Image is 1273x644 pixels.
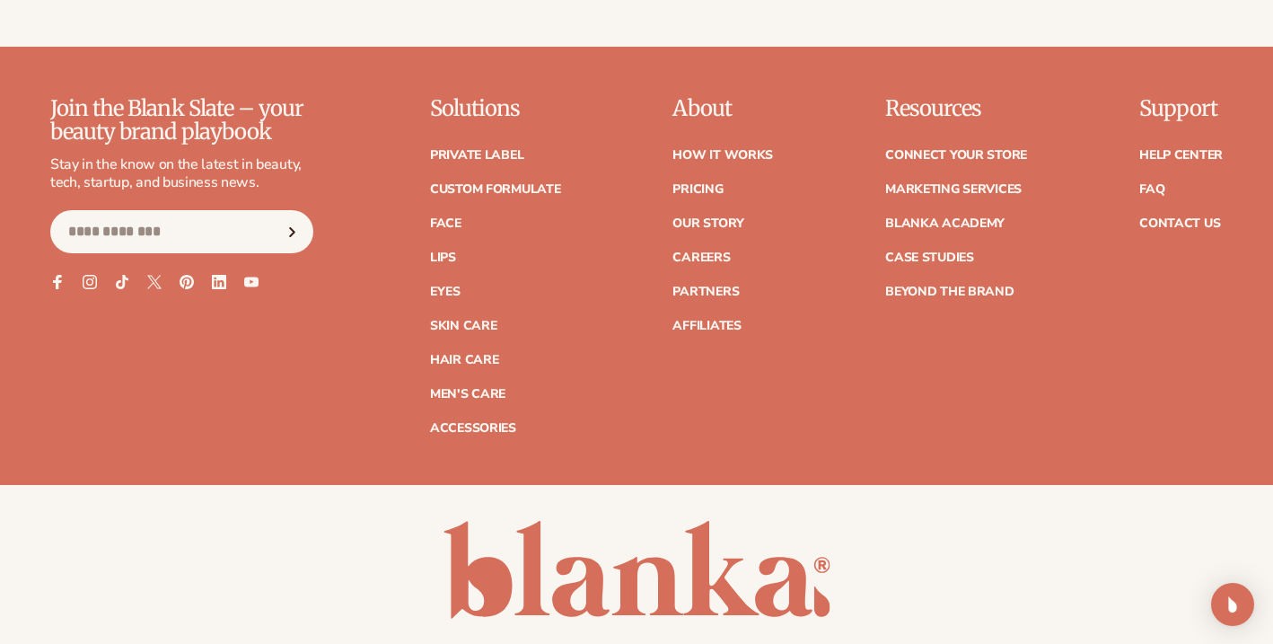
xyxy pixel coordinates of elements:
[1139,217,1220,230] a: Contact Us
[672,183,723,196] a: Pricing
[1139,183,1164,196] a: FAQ
[885,97,1027,120] p: Resources
[672,97,773,120] p: About
[50,155,313,193] p: Stay in the know on the latest in beauty, tech, startup, and business news.
[430,149,523,162] a: Private label
[430,183,561,196] a: Custom formulate
[885,149,1027,162] a: Connect your store
[672,217,743,230] a: Our Story
[430,388,505,401] a: Men's Care
[885,251,974,264] a: Case Studies
[672,251,730,264] a: Careers
[430,286,461,298] a: Eyes
[430,320,496,332] a: Skin Care
[273,210,312,253] button: Subscribe
[1139,97,1223,120] p: Support
[672,320,741,332] a: Affiliates
[50,97,313,145] p: Join the Blank Slate – your beauty brand playbook
[1139,149,1223,162] a: Help Center
[430,97,561,120] p: Solutions
[885,217,1005,230] a: Blanka Academy
[672,149,773,162] a: How It Works
[430,422,516,435] a: Accessories
[885,286,1014,298] a: Beyond the brand
[672,286,739,298] a: Partners
[430,251,456,264] a: Lips
[885,183,1022,196] a: Marketing services
[430,217,461,230] a: Face
[430,354,498,366] a: Hair Care
[1211,583,1254,626] div: Open Intercom Messenger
